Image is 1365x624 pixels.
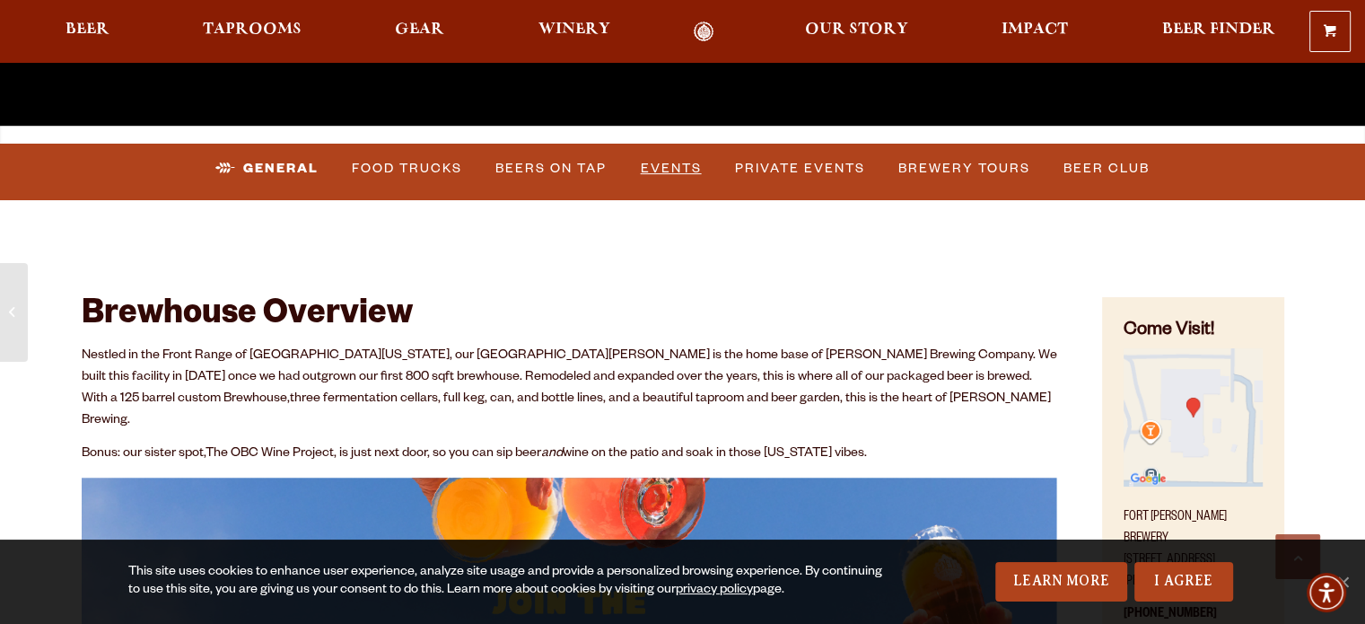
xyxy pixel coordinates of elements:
h2: Brewhouse Overview [82,297,1058,337]
a: Beer Club [1056,148,1157,189]
span: Winery [538,22,610,37]
span: three fermentation cellars, full keg, can, and bottle lines, and a beautiful taproom and beer gar... [82,392,1051,428]
a: Events [634,148,709,189]
span: Gear [395,22,444,37]
a: privacy policy [676,584,753,598]
p: Nestled in the Front Range of [GEOGRAPHIC_DATA][US_STATE], our [GEOGRAPHIC_DATA][PERSON_NAME] is ... [82,346,1058,432]
a: Taprooms [191,22,313,42]
a: General [208,148,326,189]
a: Beers on Tap [488,148,614,189]
a: The OBC Wine Project [206,447,334,461]
a: Beer [54,22,121,42]
a: Learn More [995,562,1127,602]
span: Our Story [805,22,908,37]
a: Odell Home [670,22,738,42]
a: Scroll to top [1275,534,1320,579]
em: and [541,447,563,461]
img: Small thumbnail of location on map [1124,348,1262,487]
a: Brewery Tours [891,148,1037,189]
a: Find on Google Maps (opens in a new window) [1124,478,1262,492]
a: I Agree [1134,562,1233,602]
div: This site uses cookies to enhance user experience, analyze site usage and provide a personalized ... [128,564,894,600]
p: Fort [PERSON_NAME] Brewery [STREET_ADDRESS][PERSON_NAME] [1124,497,1262,593]
a: Food Trucks [345,148,469,189]
span: Beer [66,22,109,37]
a: Impact [990,22,1080,42]
span: Beer Finder [1161,22,1274,37]
a: Gear [383,22,456,42]
a: Private Events [728,148,872,189]
span: Taprooms [203,22,302,37]
a: Beer Finder [1150,22,1286,42]
h4: Come Visit! [1124,319,1262,345]
a: Winery [527,22,622,42]
span: Impact [1002,22,1068,37]
a: Our Story [793,22,920,42]
div: Accessibility Menu [1307,573,1346,612]
p: Bonus: our sister spot, , is just next door, so you can sip beer wine on the patio and soak in th... [82,444,1058,465]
